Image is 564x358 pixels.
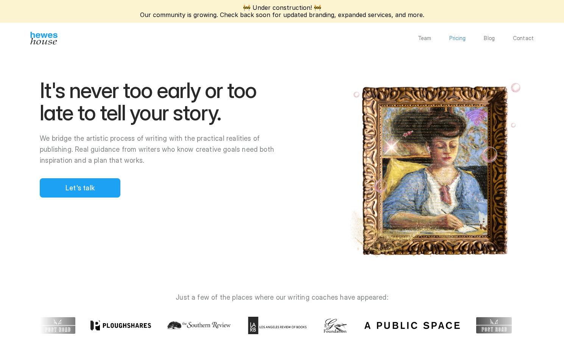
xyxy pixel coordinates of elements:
p: Let's talk [65,183,95,193]
p: Our community is growing. Check back soon for updated branding, expanded services, and more. [140,11,424,19]
a: Pricing [449,36,466,41]
p: 🚧 Under construction! 🚧 [140,4,424,11]
img: Pierre Bonnard's "Misia Godebska Writing" depicts a woman writing in her notebook. You'll be just... [346,79,524,260]
a: Blog [484,36,495,41]
a: Team [418,36,432,41]
a: Contact [513,36,534,41]
p: Just a few of the places where our writing coaches have appeared: [40,294,524,301]
img: Hewes House’s book coach services offer creative writing courses, writing class to learn differen... [30,32,58,45]
h1: It's never too early or too late to tell your story. [40,79,286,125]
p: We bridge the artistic process of writing with the practical realities of publishing. Real guidan... [40,133,286,166]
